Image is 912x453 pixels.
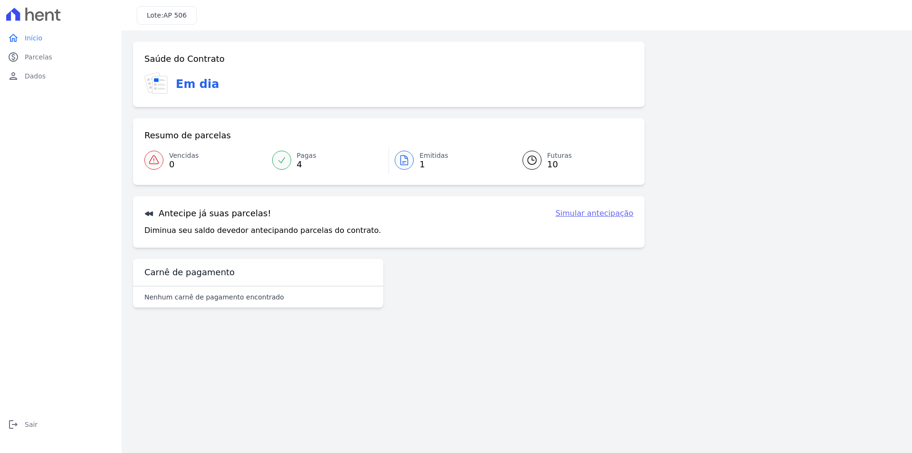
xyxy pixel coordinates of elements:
[547,151,572,161] span: Futuras
[8,32,19,44] i: home
[144,225,381,236] p: Diminua seu saldo devedor antecipando parcelas do contrato.
[147,10,187,20] h3: Lote:
[144,208,271,219] h3: Antecipe já suas parcelas!
[266,147,389,173] a: Pagas 4
[547,161,572,168] span: 10
[25,52,52,62] span: Parcelas
[297,151,316,161] span: Pagas
[419,161,448,168] span: 1
[4,48,118,67] a: paidParcelas
[555,208,633,219] a: Simular antecipação
[419,151,448,161] span: Emitidas
[169,151,199,161] span: Vencidas
[25,71,46,81] span: Dados
[176,76,219,93] h3: Em dia
[297,161,316,168] span: 4
[144,267,235,278] h3: Carnê de pagamento
[4,415,118,434] a: logoutSair
[8,51,19,63] i: paid
[4,67,118,86] a: personDados
[511,147,634,173] a: Futuras 10
[163,11,187,19] span: AP 506
[25,420,38,429] span: Sair
[144,292,284,302] p: Nenhum carnê de pagamento encontrado
[169,161,199,168] span: 0
[8,70,19,82] i: person
[144,130,231,141] h3: Resumo de parcelas
[144,53,225,65] h3: Saúde do Contrato
[4,29,118,48] a: homeInício
[25,33,42,43] span: Início
[144,147,266,173] a: Vencidas 0
[8,419,19,430] i: logout
[389,147,511,173] a: Emitidas 1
